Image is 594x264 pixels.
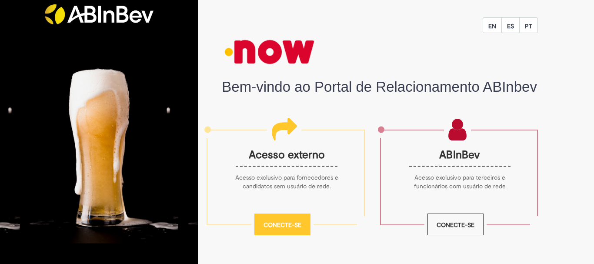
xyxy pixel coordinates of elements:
[437,221,474,229] font: Conecte-se
[525,22,532,30] font: PT
[414,174,506,190] font: Acesso exclusivo para terceiros e funcionários com usuário de rede
[507,22,514,30] font: ES
[235,174,338,190] font: Acesso exclusivo para fornecedores e candidatos sem usuário de rede.
[264,221,301,229] font: Conecte-se
[483,17,502,33] button: EN
[222,79,537,95] font: Bem-vindo ao Portal de Relacionamento ABInbev
[519,17,538,33] button: PT
[501,17,520,33] button: ES
[222,33,317,70] img: logo_now_small.png
[45,4,154,24] img: ABInbev-white.png
[488,22,496,30] font: EN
